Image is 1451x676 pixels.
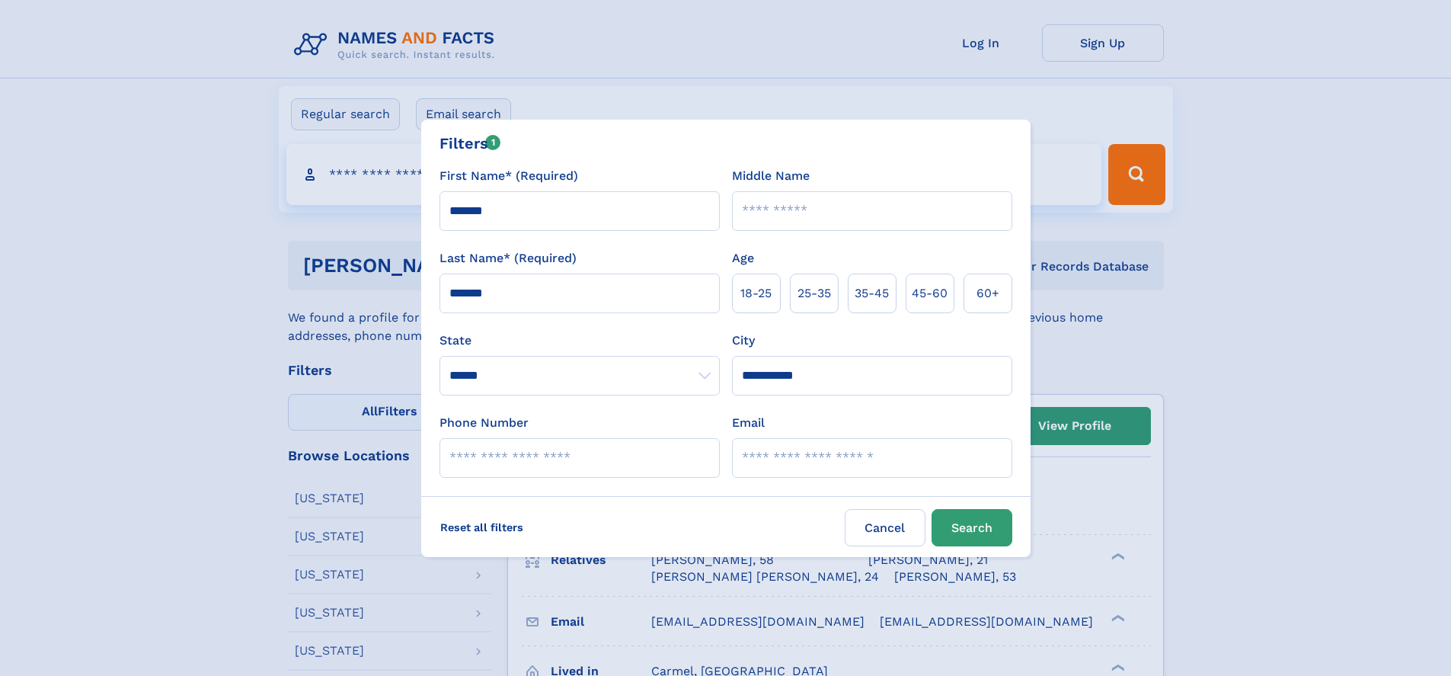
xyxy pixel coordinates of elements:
[439,414,529,432] label: Phone Number
[439,332,720,350] label: State
[845,509,925,546] label: Cancel
[430,509,533,546] label: Reset all filters
[797,284,831,303] span: 25‑35
[439,132,501,155] div: Filters
[439,167,578,185] label: First Name* (Required)
[732,167,810,185] label: Middle Name
[932,509,1012,546] button: Search
[855,284,889,303] span: 35‑45
[439,249,577,268] label: Last Name* (Required)
[732,332,755,350] label: City
[976,284,999,303] span: 60+
[740,284,772,303] span: 18‑25
[912,284,948,303] span: 45‑60
[732,414,765,432] label: Email
[732,249,754,268] label: Age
